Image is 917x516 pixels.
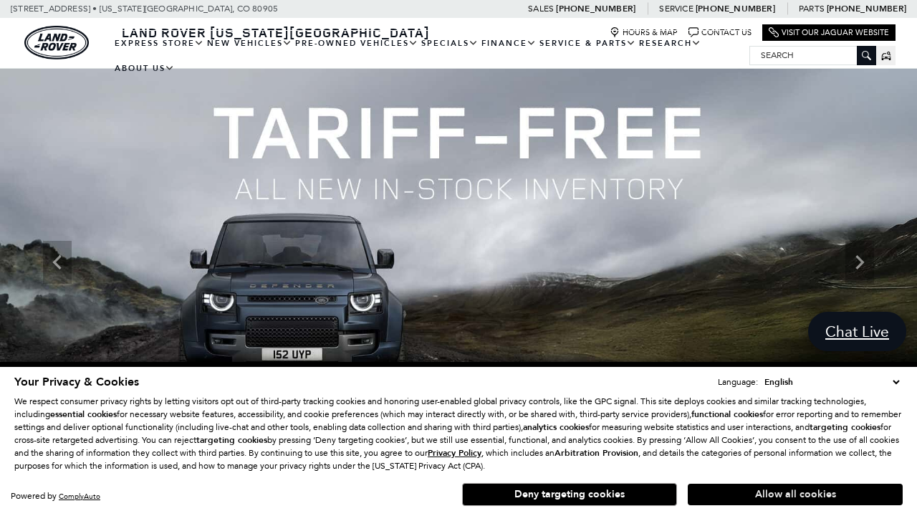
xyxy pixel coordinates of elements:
div: Powered by [11,492,100,501]
strong: functional cookies [691,408,763,420]
a: Research [638,31,703,56]
strong: Arbitration Provision [554,447,638,459]
button: Allow all cookies [688,484,903,505]
a: [STREET_ADDRESS] • [US_STATE][GEOGRAPHIC_DATA], CO 80905 [11,4,278,14]
a: Specials [420,31,480,56]
strong: targeting cookies [810,421,880,433]
a: New Vehicles [206,31,294,56]
nav: Main Navigation [113,31,749,81]
u: Privacy Policy [428,447,481,459]
div: Previous [43,241,72,284]
button: Deny targeting cookies [462,483,677,506]
a: land-rover [24,26,89,59]
a: [PHONE_NUMBER] [696,3,775,14]
a: Contact Us [688,27,752,38]
div: Next [845,241,874,284]
a: Visit Our Jaguar Website [769,27,889,38]
a: [PHONE_NUMBER] [827,3,906,14]
span: Land Rover [US_STATE][GEOGRAPHIC_DATA] [122,24,430,41]
a: Service & Parts [538,31,638,56]
strong: essential cookies [50,408,117,420]
span: Your Privacy & Cookies [14,374,139,390]
div: Language: [718,378,758,386]
span: Sales [528,4,554,14]
span: Parts [799,4,825,14]
a: ComplyAuto [59,492,100,501]
a: [PHONE_NUMBER] [556,3,635,14]
img: Land Rover [24,26,89,59]
strong: targeting cookies [196,434,267,446]
a: About Us [113,56,176,81]
a: Pre-Owned Vehicles [294,31,420,56]
a: Land Rover [US_STATE][GEOGRAPHIC_DATA] [113,24,438,41]
p: We respect consumer privacy rights by letting visitors opt out of third-party tracking cookies an... [14,395,903,472]
select: Language Select [761,375,903,389]
a: Privacy Policy [428,448,481,458]
a: Chat Live [808,312,906,351]
span: Chat Live [818,322,896,341]
input: Search [750,47,875,64]
a: EXPRESS STORE [113,31,206,56]
a: Hours & Map [610,27,678,38]
span: Service [659,4,693,14]
strong: analytics cookies [523,421,589,433]
a: Finance [480,31,538,56]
